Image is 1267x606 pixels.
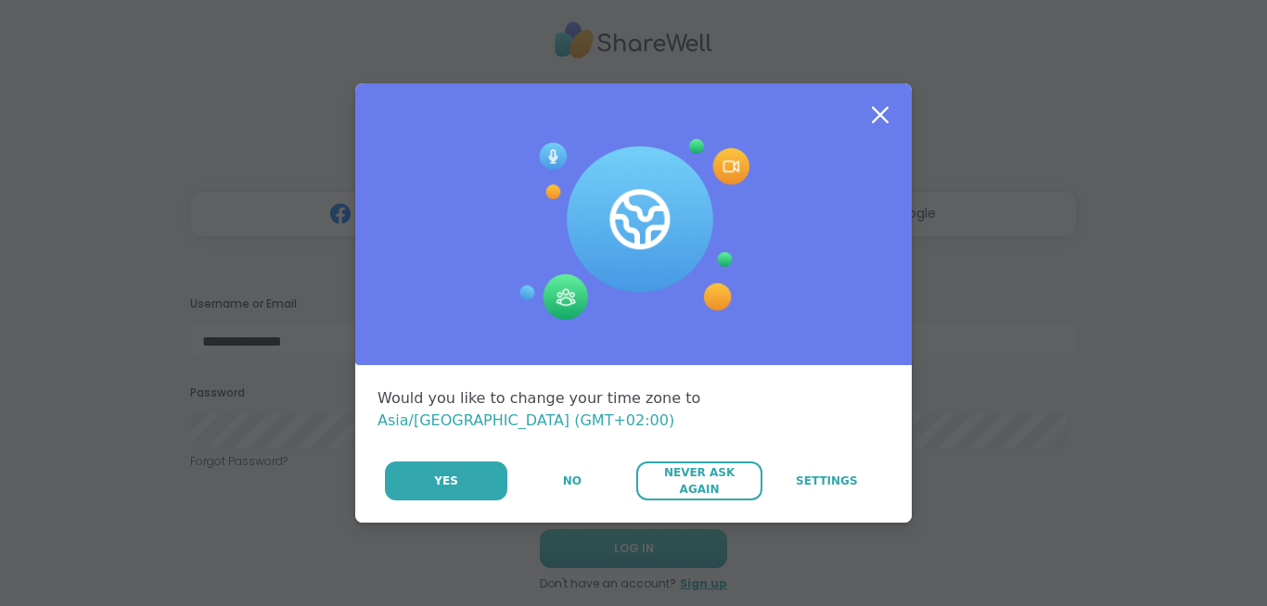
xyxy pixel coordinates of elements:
span: Asia/[GEOGRAPHIC_DATA] (GMT+02:00) [378,411,674,429]
img: Session Experience [518,139,749,321]
span: Never Ask Again [646,464,752,498]
span: Yes [434,473,458,489]
a: Settings [764,461,889,500]
span: Settings [796,473,858,489]
button: Never Ask Again [636,461,761,500]
button: No [509,461,634,500]
button: Yes [385,461,507,500]
span: No [563,473,582,489]
div: Would you like to change your time zone to [378,387,889,432]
